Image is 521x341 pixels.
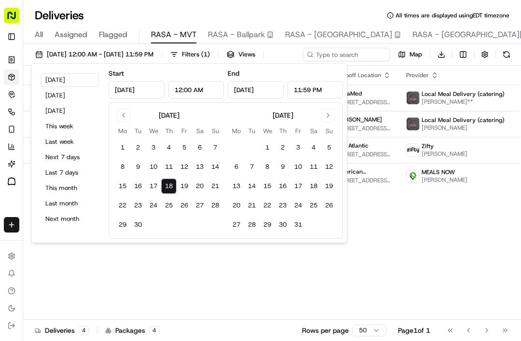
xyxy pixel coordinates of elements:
[407,144,419,156] img: zifty-logo-trans-sq.png
[336,124,391,132] span: [STREET_ADDRESS][US_STATE]
[207,140,223,155] button: 7
[150,123,176,135] button: See all
[290,217,306,232] button: 31
[306,140,321,155] button: 4
[407,170,419,182] img: melas_now_logo.png
[166,48,214,61] button: Filters(1)
[229,159,244,175] button: 6
[146,126,161,136] th: Wednesday
[6,212,78,229] a: 📗Knowledge Base
[306,159,321,175] button: 11
[41,89,99,102] button: [DATE]
[410,50,422,59] span: Map
[285,29,392,41] span: RASA - [GEOGRAPHIC_DATA]
[260,140,275,155] button: 1
[275,217,290,232] button: 30
[146,198,161,213] button: 24
[290,140,306,155] button: 3
[229,217,244,232] button: 27
[192,126,207,136] th: Saturday
[25,62,174,72] input: Got a question? Start typing here...
[422,176,467,184] span: [PERSON_NAME]
[115,159,130,175] button: 8
[35,29,43,41] span: All
[244,159,260,175] button: 7
[130,198,146,213] button: 23
[35,8,84,23] h1: Deliveries
[177,159,192,175] button: 12
[192,159,207,175] button: 13
[336,177,391,184] span: [STREET_ADDRESS][US_STATE]
[244,198,260,213] button: 21
[260,198,275,213] button: 22
[244,217,260,232] button: 28
[303,48,390,61] input: Type to search
[115,217,130,232] button: 29
[41,73,99,87] button: [DATE]
[130,126,146,136] th: Tuesday
[68,239,117,246] a: Powered byPylon
[177,178,192,194] button: 19
[336,90,362,97] span: AdvaMed
[30,150,78,157] span: [PERSON_NAME]
[260,159,275,175] button: 8
[321,178,337,194] button: 19
[47,50,153,59] span: [DATE] 12:00 AM - [DATE] 11:59 PM
[321,140,337,155] button: 5
[85,176,105,183] span: [DATE]
[290,178,306,194] button: 17
[422,168,455,176] span: MEALS NOW
[10,92,27,109] img: 1736555255976-a54dd68f-1ca7-489b-9aae-adbdc363a1c4
[260,126,275,136] th: Wednesday
[336,71,381,79] span: Dropoff Location
[41,212,99,226] button: Next month
[336,150,391,158] span: [STREET_ADDRESS][US_STATE]
[115,126,130,136] th: Monday
[115,140,130,155] button: 1
[336,142,369,150] span: The Atlantic
[164,95,176,107] button: Start new chat
[228,69,239,78] label: End
[19,216,74,225] span: Knowledge Base
[336,116,382,123] span: [PERSON_NAME]
[336,98,391,106] span: [STREET_ADDRESS][US_STATE][US_STATE]
[275,198,290,213] button: 23
[35,326,89,335] div: Deliveries
[290,159,306,175] button: 10
[130,217,146,232] button: 30
[260,178,275,194] button: 15
[288,81,343,98] input: Time
[394,48,426,61] button: Map
[321,109,335,122] button: Go to next month
[91,216,155,225] span: API Documentation
[146,140,161,155] button: 3
[80,176,83,183] span: •
[177,198,192,213] button: 26
[117,109,130,122] button: Go to previous month
[407,92,419,104] img: lmd_logo.png
[207,198,223,213] button: 28
[80,150,83,157] span: •
[177,126,192,136] th: Friday
[422,116,505,124] span: Local Meal Delivery (catering)
[244,126,260,136] th: Tuesday
[244,178,260,194] button: 14
[20,92,38,109] img: 9188753566659_6852d8bf1fb38e338040_72.png
[207,126,223,136] th: Sunday
[161,198,177,213] button: 25
[31,48,158,61] button: [DATE] 12:00 AM - [DATE] 11:59 PM
[10,39,176,54] p: Welcome 👋
[105,326,160,335] div: Packages
[422,90,505,98] span: Local Meal Delivery (catering)
[207,178,223,194] button: 21
[161,140,177,155] button: 4
[41,181,99,195] button: This month
[321,126,337,136] th: Sunday
[422,98,505,106] span: [PERSON_NAME]**
[130,178,146,194] button: 16
[99,29,127,41] span: Flagged
[43,102,133,109] div: We're available if you need us!
[109,69,124,78] label: Start
[192,140,207,155] button: 6
[407,118,419,130] img: lmd_logo.png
